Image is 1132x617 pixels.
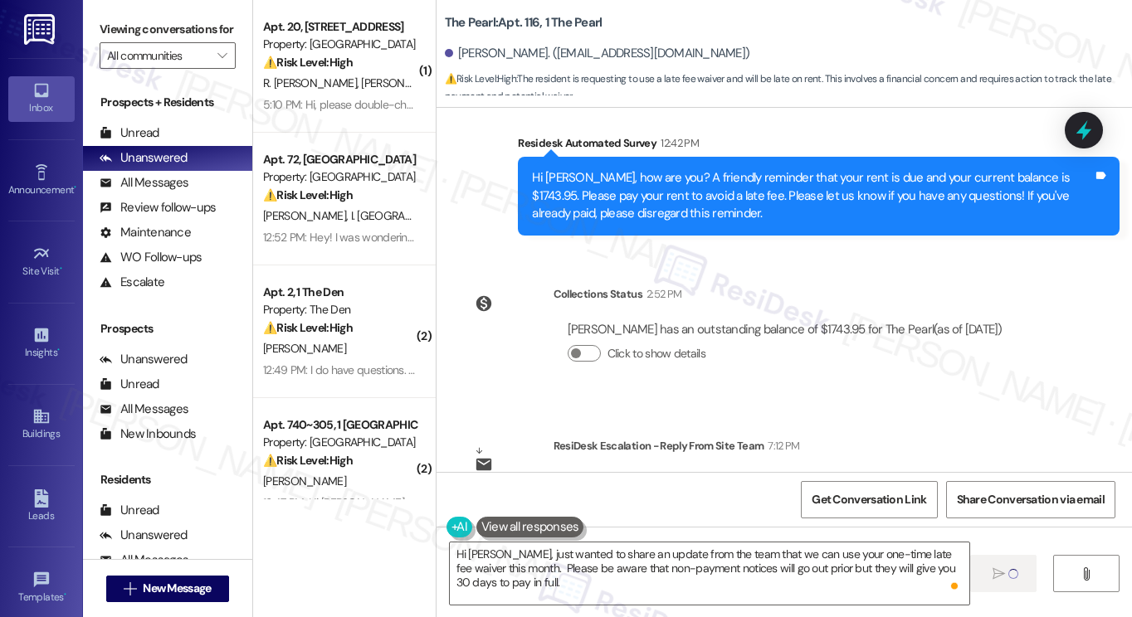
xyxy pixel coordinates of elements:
textarea: To enrich screen reader interactions, please activate Accessibility in Grammarly extension settings [450,542,970,605]
span: I. [GEOGRAPHIC_DATA] [350,208,462,223]
a: Buildings [8,402,75,447]
img: ResiDesk Logo [24,14,58,45]
i:  [993,567,1005,581]
i:  [124,582,136,595]
button: Get Conversation Link [801,481,937,518]
div: Unanswered [100,527,188,544]
span: R. [PERSON_NAME] [263,75,361,90]
div: [PERSON_NAME]. ([EMAIL_ADDRESS][DOMAIN_NAME]) [445,45,750,62]
a: Leads [8,484,75,529]
div: Review follow-ups [100,199,216,216]
span: [PERSON_NAME] [263,474,346,488]
input: All communities [107,42,209,69]
strong: ⚠️ Risk Level: High [263,320,353,335]
span: • [57,344,60,356]
div: Unanswered [100,149,188,167]
i:  [1080,567,1092,581]
span: [PERSON_NAME] [PERSON_NAME] [361,75,529,90]
strong: ⚠️ Risk Level: High [263,55,353,70]
div: Unanswered [100,351,188,368]
b: The Pearl: Apt. 116, 1 The Pearl [445,14,603,32]
div: Residesk Automated Survey [518,134,1120,158]
div: Property: The Den [263,301,417,318]
div: Prospects [83,320,252,338]
div: All Messages [100,401,188,418]
a: Site Visit • [8,240,75,284]
button: New Message [106,576,229,602]
span: • [60,263,62,274]
span: : The resident is requesting to use a late fee waiver and will be late on rent. This involves a f... [445,70,1132,106]
div: Property: [GEOGRAPHIC_DATA] [263,36,417,53]
div: WO Follow-ups [100,249,202,266]
div: 12:42 PM [656,134,699,152]
strong: ⚠️ Risk Level: High [263,187,353,202]
div: Escalate [100,274,164,291]
div: Apt. 20, [STREET_ADDRESS] [263,18,417,36]
span: Share Conversation via email [957,491,1105,508]
div: Hi [PERSON_NAME], how are you? A friendly reminder that your rent is due and your current balance... [532,169,1093,222]
span: • [64,589,66,600]
div: Apt. 72, [GEOGRAPHIC_DATA] [263,151,417,168]
div: Maintenance [100,224,191,241]
button: Share Conversation via email [946,481,1115,518]
a: Templates • [8,566,75,610]
div: 5:10 PM: Hi, please double-check, I did already [263,97,488,112]
div: ResiDesk Escalation - Reply From Site Team [554,437,1063,460]
a: Inbox [8,76,75,121]
span: [PERSON_NAME] [263,341,346,356]
label: Click to show details [607,345,705,362]
div: Apt. 2, 1 The Den [263,284,417,301]
div: New Inbounds [100,425,196,443]
div: 12:49 PM: I do have questions. Is there a number I can call you at? [263,362,575,377]
div: Apt. 740~305, 1 [GEOGRAPHIC_DATA] [263,416,417,434]
span: • [74,182,76,193]
div: Collections Status [554,285,642,303]
span: Get Conversation Link [812,491,926,508]
div: Residents [83,471,252,488]
div: 2:52 PM [642,285,681,303]
div: Property: [GEOGRAPHIC_DATA] [263,168,417,186]
div: Prospects + Residents [83,94,252,111]
i:  [217,49,227,62]
div: Property: [GEOGRAPHIC_DATA] [263,434,417,451]
div: 7:12 PM [764,437,799,454]
strong: ⚠️ Risk Level: High [263,453,353,468]
div: Unread [100,376,159,393]
span: [PERSON_NAME] [263,208,351,223]
label: Viewing conversations for [100,17,236,42]
div: Unread [100,124,159,142]
div: All Messages [100,551,188,569]
div: All Messages [100,174,188,192]
strong: ⚠️ Risk Level: High [445,72,516,85]
a: Insights • [8,321,75,366]
div: [PERSON_NAME] has an outstanding balance of $1743.95 for The Pearl (as of [DATE]) [568,321,1003,338]
span: New Message [143,580,211,597]
div: Unread [100,502,159,519]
